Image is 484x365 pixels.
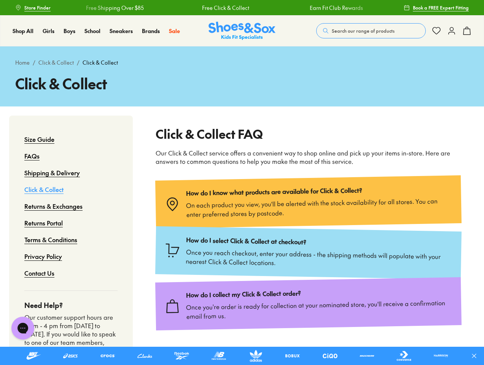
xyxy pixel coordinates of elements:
a: Returns & Exchanges [24,198,83,214]
p: On each product you view, you'll be alerted with the stock availability for all stores. You can e... [186,196,452,219]
p: How do I know what products are available for Click & Collect? [186,184,452,197]
p: How do I select Click & Collect at checkout? [186,236,452,249]
h4: Need Help? [24,300,118,310]
p: Our Click & Collect service offers a convenient way to shop online and pick up your items in-stor... [156,149,461,166]
a: FAQs [24,148,40,164]
h1: Click & Collect [15,73,469,94]
a: Shop All [13,27,33,35]
span: Search our range of products [332,27,395,34]
img: Type_bag.svg [165,298,180,314]
div: / / [15,59,469,67]
img: Type_pin-location.svg [165,197,180,212]
a: Store Finder [15,1,51,14]
span: Book a FREE Expert Fitting [413,4,469,11]
a: Contact Us [24,265,54,281]
a: Boys [64,27,75,35]
a: Click & Collect [24,181,64,198]
p: How do I collect my Click & Collect order? [186,286,452,299]
a: Free Shipping Over $85 [61,4,119,12]
span: Click & Collect [83,59,118,67]
img: SNS_Logo_Responsive.svg [209,22,275,40]
iframe: Gorgias live chat messenger [8,314,38,342]
a: Terms & Conditions [24,231,77,248]
a: Size Guide [24,131,54,148]
a: Shipping & Delivery [24,164,80,181]
h2: Click & Collect FAQ [156,125,461,143]
a: Returns Portal [24,214,63,231]
a: Privacy Policy [24,248,62,265]
a: Free Click & Collect [177,4,224,12]
a: Click & Collect [38,59,74,67]
button: Search our range of products [316,23,426,38]
a: Girls [43,27,54,35]
a: Sale [169,27,180,35]
a: Earn Fit Club Rewards [285,4,338,12]
a: School [84,27,100,35]
a: Brands [142,27,160,35]
a: Sneakers [110,27,133,35]
span: Store Finder [24,4,51,11]
img: Type_cart.svg [165,243,180,258]
p: Once you reach checkout, enter your address - the shipping methods will populate with your neares... [186,247,452,270]
a: Shoes & Sox [209,22,275,40]
p: Once you're order is ready for collection at your nominated store, you'll receive a confirmation ... [186,298,452,321]
a: Home [15,59,30,67]
a: Book a FREE Expert Fitting [404,1,469,14]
